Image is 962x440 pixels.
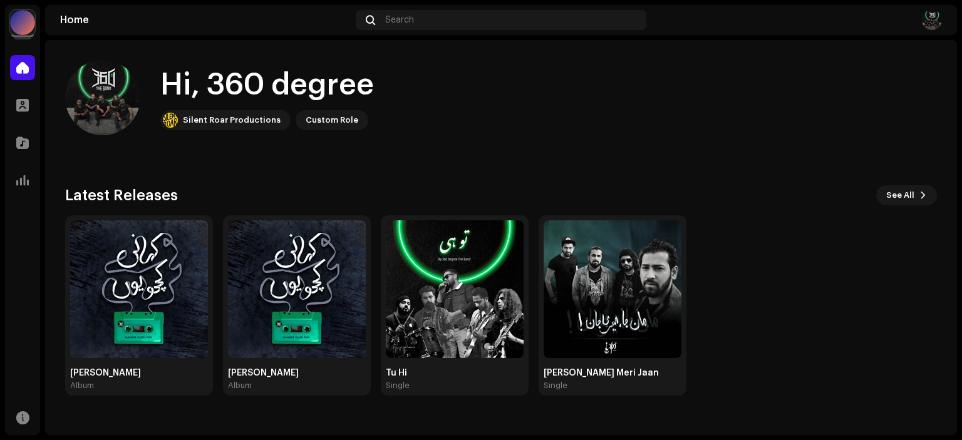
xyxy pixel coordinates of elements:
[922,10,942,30] img: dbc3673f-403c-411f-848f-5f775f38c988
[544,368,681,378] div: [PERSON_NAME] Meri Jaan
[386,368,524,378] div: Tu Hi
[70,381,94,391] div: Album
[70,220,208,358] img: 0a72f6d0-9618-40d4-b59b-886b7477e99b
[306,113,358,128] div: Custom Role
[386,220,524,358] img: 2cb4c3d6-629f-42c2-a08f-bd3a72360987
[160,65,374,105] div: Hi, 360 degree
[544,381,567,391] div: Single
[183,113,281,128] div: Silent Roar Productions
[60,15,351,25] div: Home
[163,113,178,128] img: fcfd72e7-8859-4002-b0df-9a7058150634
[386,381,410,391] div: Single
[228,368,366,378] div: [PERSON_NAME]
[544,220,681,358] img: 964d1ce8-4ec9-4123-8cd0-9e603969e7ee
[65,185,178,205] h3: Latest Releases
[228,381,252,391] div: Album
[385,15,414,25] span: Search
[70,368,208,378] div: [PERSON_NAME]
[886,183,914,208] span: See All
[876,185,937,205] button: See All
[65,60,140,135] img: dbc3673f-403c-411f-848f-5f775f38c988
[228,220,366,358] img: 897fc4c4-c1e3-4c66-be70-c354b08bcc1c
